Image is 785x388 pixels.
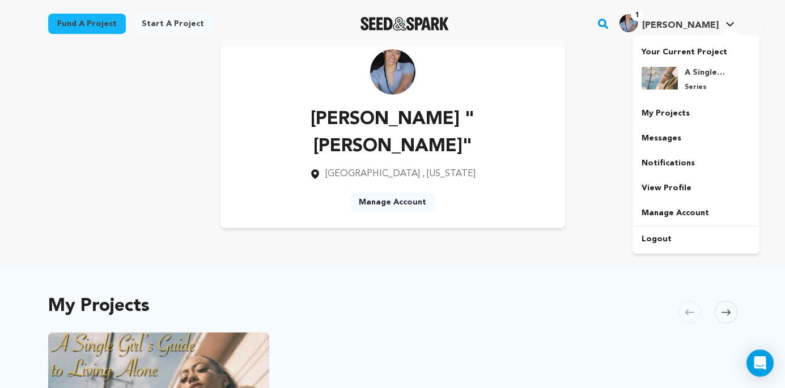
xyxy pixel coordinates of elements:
a: Messages [633,126,759,151]
img: Seed&Spark Logo Dark Mode [360,17,449,31]
span: Gantz M.'s Profile [617,12,737,36]
a: Fund a project [48,14,126,34]
span: [GEOGRAPHIC_DATA] [325,169,420,178]
span: , [US_STATE] [422,169,476,178]
a: Start a project [133,14,213,34]
p: Series [685,83,725,92]
a: My Projects [633,101,759,126]
a: Your Current Project A Single Girl's Guide To Living Alone - Cold Open/Teaser Series [642,42,750,101]
img: https://seedandspark-static.s3.us-east-2.amazonaws.com/images/User/002/274/636/medium/7a2411b1366... [370,49,415,95]
a: Manage Account [350,192,435,212]
div: Gantz M.'s Profile [619,14,719,32]
div: Open Intercom Messenger [746,349,774,377]
img: 7a2411b136600646.jpg [619,14,638,32]
p: Your Current Project [642,42,750,58]
p: [PERSON_NAME] "[PERSON_NAME]" [239,106,547,160]
a: Gantz M.'s Profile [617,12,737,32]
a: Manage Account [633,201,759,225]
img: 92f7f0e1f2115e12.jpg [642,67,678,89]
a: Logout [633,227,759,251]
a: Notifications [633,151,759,176]
h4: A Single Girl's Guide To Living Alone - Cold Open/Teaser [685,67,725,78]
a: View Profile [633,176,759,201]
span: [PERSON_NAME] [642,21,719,30]
span: 1 [631,10,644,21]
h2: My Projects [48,299,150,314]
a: Seed&Spark Homepage [360,17,449,31]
